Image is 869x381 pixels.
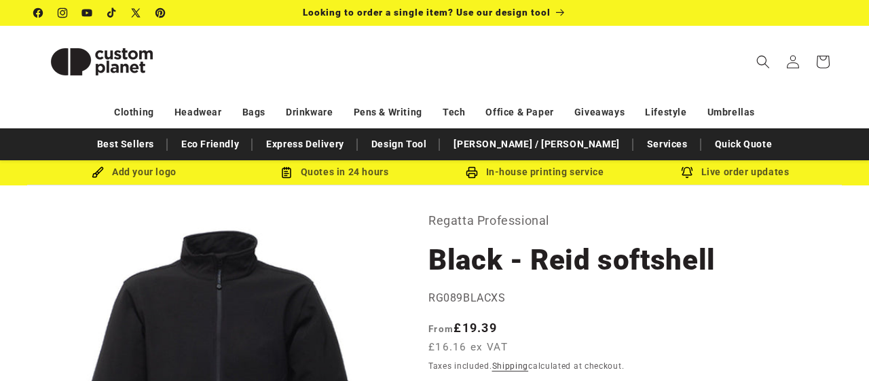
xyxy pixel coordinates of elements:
span: RG089BLACXS [428,291,506,304]
summary: Search [748,47,778,77]
a: Giveaways [574,101,625,124]
span: From [428,323,454,334]
a: Design Tool [365,132,434,156]
a: Umbrellas [707,101,755,124]
div: Taxes included. calculated at checkout. [428,359,835,373]
a: Pens & Writing [354,101,422,124]
a: Shipping [492,361,529,371]
a: Best Sellers [90,132,161,156]
div: Add your logo [34,164,234,181]
div: Quotes in 24 hours [234,164,434,181]
a: Drinkware [286,101,333,124]
img: Custom Planet [34,31,170,92]
a: Custom Planet [29,26,175,97]
img: Order updates [681,166,693,179]
a: [PERSON_NAME] / [PERSON_NAME] [447,132,626,156]
a: Eco Friendly [174,132,246,156]
a: Express Delivery [259,132,351,156]
img: Order Updates Icon [280,166,293,179]
h1: Black - Reid softshell [428,242,835,278]
a: Office & Paper [485,101,553,124]
a: Bags [242,101,265,124]
a: Lifestyle [645,101,686,124]
span: £16.16 ex VAT [428,340,508,355]
img: Brush Icon [92,166,104,179]
span: Looking to order a single item? Use our design tool [303,7,551,18]
p: Regatta Professional [428,210,835,232]
strong: £19.39 [428,321,497,335]
a: Tech [443,101,465,124]
a: Clothing [114,101,154,124]
img: In-house printing [466,166,478,179]
a: Services [640,132,695,156]
a: Quick Quote [708,132,779,156]
div: In-house printing service [434,164,635,181]
a: Headwear [174,101,222,124]
div: Live order updates [635,164,835,181]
